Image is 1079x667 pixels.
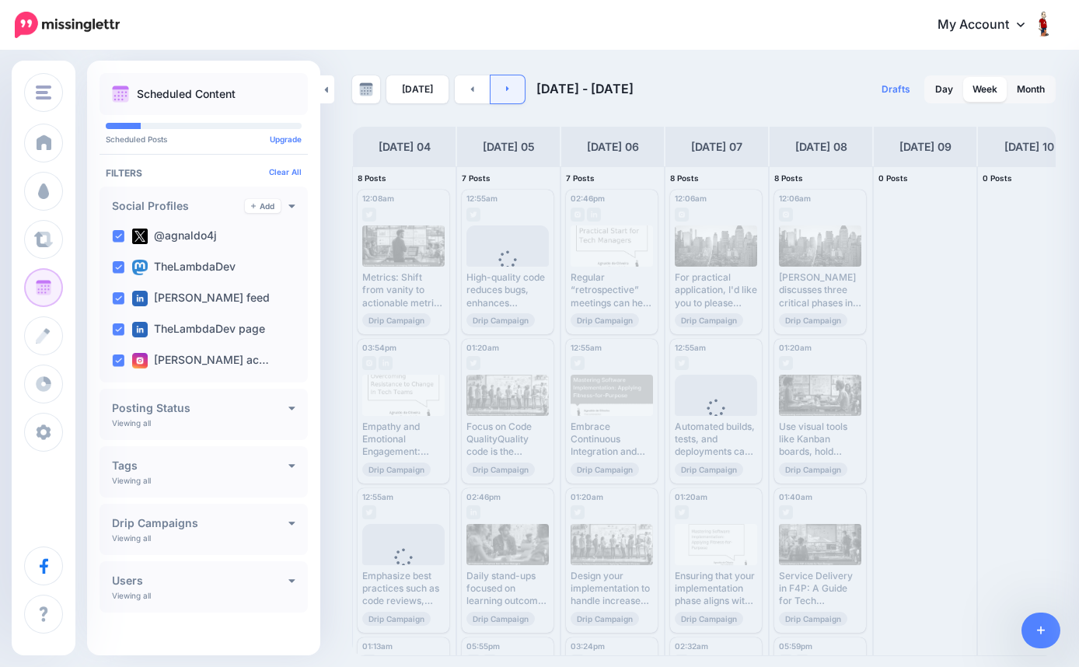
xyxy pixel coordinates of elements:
img: Missinglettr [15,12,120,38]
span: Drip Campaign [779,612,847,626]
span: Drip Campaign [466,313,535,327]
h4: [DATE] 10 [1004,138,1054,156]
h4: Posting Status [112,403,288,414]
h4: Tags [112,460,288,471]
span: 01:20am [779,343,812,352]
span: 02:46pm [571,194,605,203]
span: 12:55am [675,343,706,352]
p: Viewing all [112,533,151,543]
p: Scheduled Posts [106,135,302,143]
div: Loading [487,250,529,291]
img: linkedin-grey-square.png [587,208,601,222]
a: Add [245,199,281,213]
label: [PERSON_NAME] feed [132,291,270,306]
div: Design your implementation to handle increased loads without performance degradation. Read more 👉... [571,570,653,608]
img: twitter-grey-square.png [362,208,376,222]
span: 02:32am [675,641,708,651]
h4: [DATE] 08 [795,138,847,156]
h4: [DATE] 05 [483,138,535,156]
label: TheLambdaDev [132,260,236,275]
img: menu.png [36,86,51,100]
img: mastodon-square.png [132,260,148,275]
h4: [DATE] 04 [379,138,431,156]
div: Daily stand-ups focused on learning outcomes rather than progress keep the team agile and innovat... [466,570,549,608]
h4: [DATE] 09 [899,138,952,156]
span: 03:24pm [571,641,605,651]
img: linkedin-square.png [132,322,148,337]
h4: [DATE] 06 [587,138,639,156]
h4: Filters [106,167,302,179]
img: twitter-grey-square.png [362,505,376,519]
img: instagram-grey-square.png [779,208,793,222]
span: Drafts [882,85,910,94]
div: High-quality code reduces bugs, enhances maintainability, and improves the software's overall rel... [466,271,549,309]
img: twitter-grey-square.png [675,505,689,519]
span: 7 Posts [566,173,595,183]
span: 01:13am [362,641,393,651]
span: Drip Campaign [571,313,639,327]
span: Drip Campaign [362,463,431,477]
div: Service Delivery in F4P: A Guide for Tech Managers: [URL] #Kanban #EfficientResourceManagement #S... [779,570,861,608]
span: Drip Campaign [779,463,847,477]
div: Use visual tools like Kanban boards, hold regular meetings to discuss progress, and create a narr... [779,421,861,459]
a: [DATE] [386,75,449,103]
span: 01:20am [675,492,707,501]
div: Emphasize best practices such as code reviews, automated testing, and adherence to coding standar... [362,570,445,608]
p: Viewing all [112,476,151,485]
span: 12:55am [571,343,602,352]
span: 12:06am [675,194,707,203]
span: 7 Posts [462,173,491,183]
img: calendar.png [112,86,129,103]
img: linkedin-grey-square.png [379,356,393,370]
h4: Users [112,575,288,586]
div: [PERSON_NAME] discusses three critical phases in a product’s lifecycle: Explore, Expand, and Extr... [779,271,861,309]
h4: Social Profiles [112,201,245,211]
a: Day [926,77,962,102]
span: 0 Posts [983,173,1012,183]
div: For practical application, I'd like you to please consider hosting regular retrospectives to anal... [675,271,757,309]
span: Drip Campaign [362,313,431,327]
span: Drip Campaign [779,313,847,327]
span: 05:55pm [466,641,500,651]
span: 03:54pm [362,343,396,352]
div: Focus on Code QualityQuality code is the foundation of any robust software product. Read more 👉 [... [466,421,549,459]
div: Loading [695,399,738,439]
img: instagram-grey-square.png [362,356,376,370]
label: [PERSON_NAME] ac… [132,353,269,368]
label: @agnaldo4j [132,229,217,244]
a: My Account [922,6,1056,44]
span: 8 Posts [358,173,386,183]
span: Drip Campaign [466,463,535,477]
div: Loading [382,548,425,588]
a: Month [1007,77,1054,102]
span: 01:20am [466,343,499,352]
span: 8 Posts [774,173,803,183]
a: Clear All [269,167,302,176]
img: twitter-square.png [132,229,148,244]
h4: [DATE] 07 [691,138,742,156]
p: Viewing all [112,591,151,600]
span: 02:46pm [466,492,501,501]
span: [DATE] - [DATE] [536,81,634,96]
div: Ensuring that your implementation phase aligns with Fitness-for-Purpose (F4P) principles can sign... [675,570,757,608]
img: linkedin-square.png [132,291,148,306]
img: linkedin-grey-square.png [466,505,480,519]
a: Week [963,77,1007,102]
label: TheLambdaDev page [132,322,265,337]
a: Upgrade [270,134,302,144]
span: Drip Campaign [675,313,743,327]
div: Regular “retrospective” meetings can help identify and address bottlenecks, ensuring the team can... [571,271,653,309]
span: 0 Posts [878,173,908,183]
span: 01:20am [571,492,603,501]
img: twitter-grey-square.png [466,208,480,222]
img: instagram-grey-square.png [571,208,585,222]
img: twitter-grey-square.png [571,505,585,519]
span: 8 Posts [670,173,699,183]
span: Drip Campaign [571,612,639,626]
img: twitter-grey-square.png [466,356,480,370]
span: Drip Campaign [675,463,743,477]
span: 12:06am [779,194,811,203]
img: twitter-grey-square.png [675,356,689,370]
div: Embrace Continuous Integration and Continuous DeploymentImplementing CI/CD pipelines ensures that... [571,421,653,459]
div: Empathy and Emotional Engagement: Engage your team emotionally by understanding their perspective... [362,421,445,459]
